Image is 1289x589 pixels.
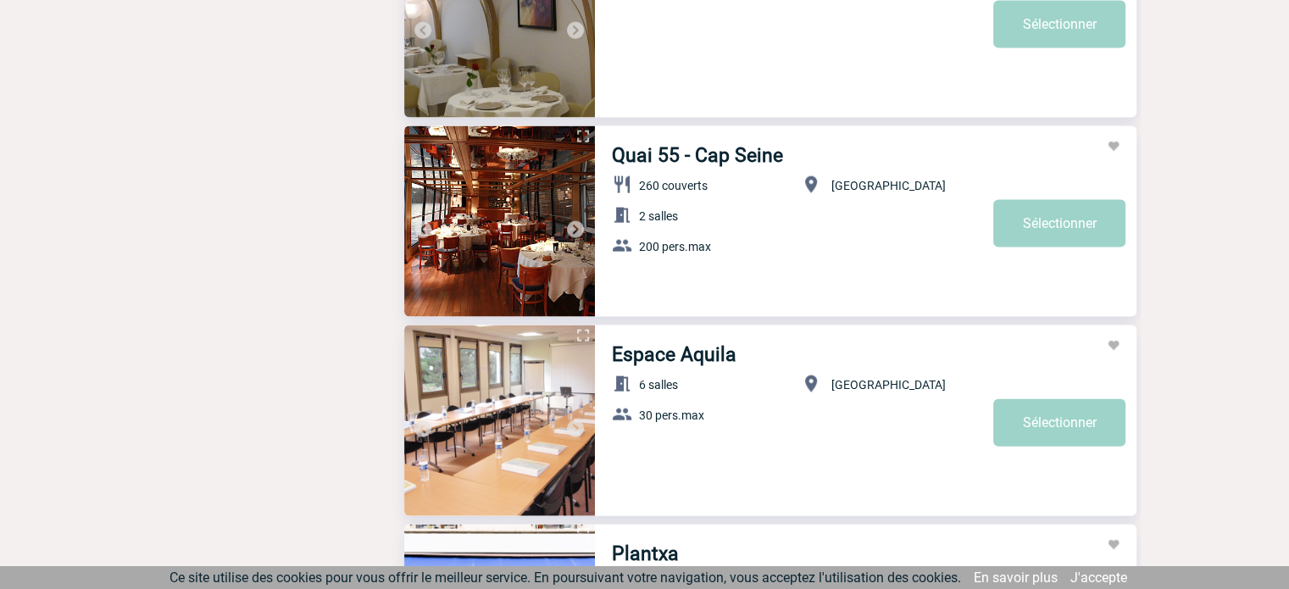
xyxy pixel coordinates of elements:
img: baseline_meeting_room_white_24dp-b.png [612,374,632,394]
img: Ajouter aux favoris [1107,140,1120,153]
img: 1.jpg [404,325,595,516]
a: Sélectionner [993,1,1125,48]
a: Plantxa [612,542,679,565]
a: En savoir plus [974,570,1058,586]
img: baseline_group_white_24dp-b.png [612,236,632,256]
span: 30 pers.max [639,408,704,422]
span: 6 salles [639,378,678,392]
img: baseline_location_on_white_24dp-b.png [801,374,821,394]
img: 2.jpg [404,126,595,317]
a: Espace Aquila [612,343,736,366]
span: 2 salles [639,209,678,223]
img: Ajouter aux favoris [1107,538,1120,552]
img: Ajouter aux favoris [1107,339,1120,353]
a: Quai 55 - Cap Seine [612,144,783,167]
img: baseline_meeting_room_white_24dp-b.png [612,205,632,225]
span: 260 couverts [639,179,708,192]
img: baseline_location_on_white_24dp-b.png [801,175,821,195]
span: Ce site utilise des cookies pour vous offrir le meilleur service. En poursuivant votre navigation... [169,570,961,586]
img: baseline_group_white_24dp-b.png [612,404,632,425]
span: [GEOGRAPHIC_DATA] [831,378,946,392]
a: J'accepte [1070,570,1127,586]
img: baseline_restaurant_white_24dp-b.png [612,175,632,195]
a: Sélectionner [993,399,1125,447]
a: Sélectionner [993,200,1125,247]
span: 200 pers.max [639,240,711,253]
span: [GEOGRAPHIC_DATA] [831,179,946,192]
